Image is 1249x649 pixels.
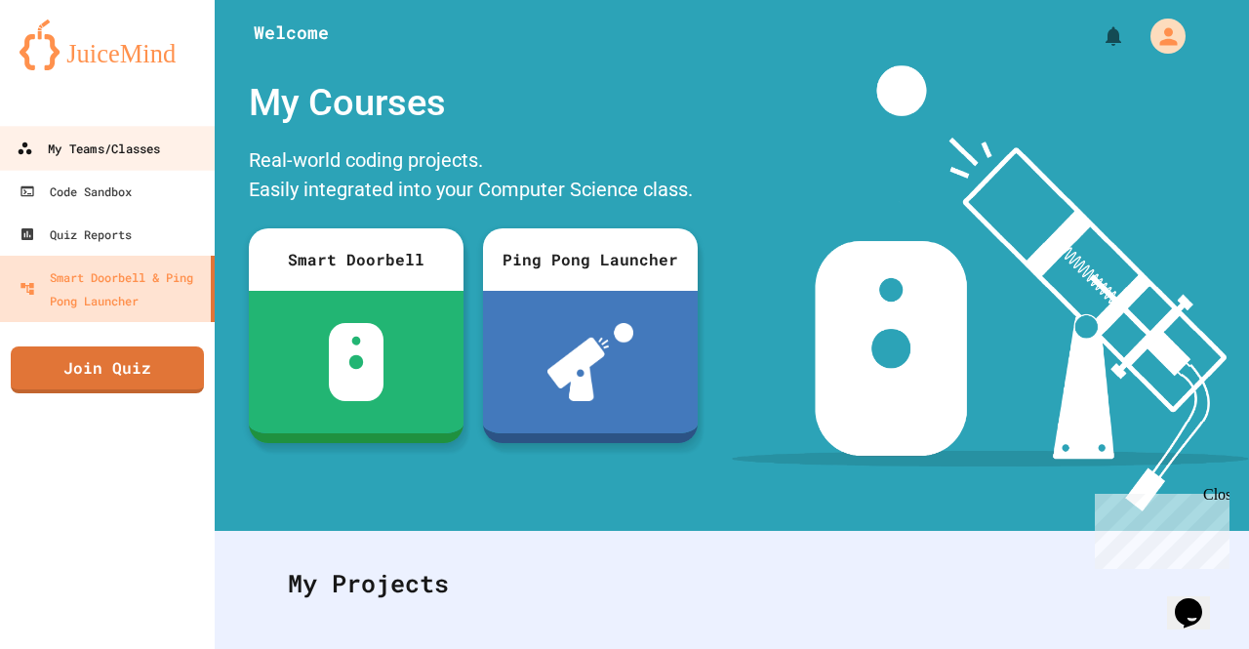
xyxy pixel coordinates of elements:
[1066,20,1130,53] div: My Notifications
[11,346,204,393] a: Join Quiz
[483,228,698,291] div: Ping Pong Launcher
[20,223,132,246] div: Quiz Reports
[1167,571,1229,629] iframe: chat widget
[8,8,135,124] div: Chat with us now!Close
[329,323,384,401] img: sdb-white.svg
[20,20,195,70] img: logo-orange.svg
[1087,486,1229,569] iframe: chat widget
[239,141,707,214] div: Real-world coding projects. Easily integrated into your Computer Science class.
[249,228,463,291] div: Smart Doorbell
[20,265,203,312] div: Smart Doorbell & Ping Pong Launcher
[547,323,634,401] img: ppl-with-ball.png
[1130,14,1190,59] div: My Account
[239,65,707,141] div: My Courses
[17,137,160,161] div: My Teams/Classes
[268,546,1195,622] div: My Projects
[20,180,132,203] div: Code Sandbox
[732,65,1249,511] img: banner-image-my-projects.png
